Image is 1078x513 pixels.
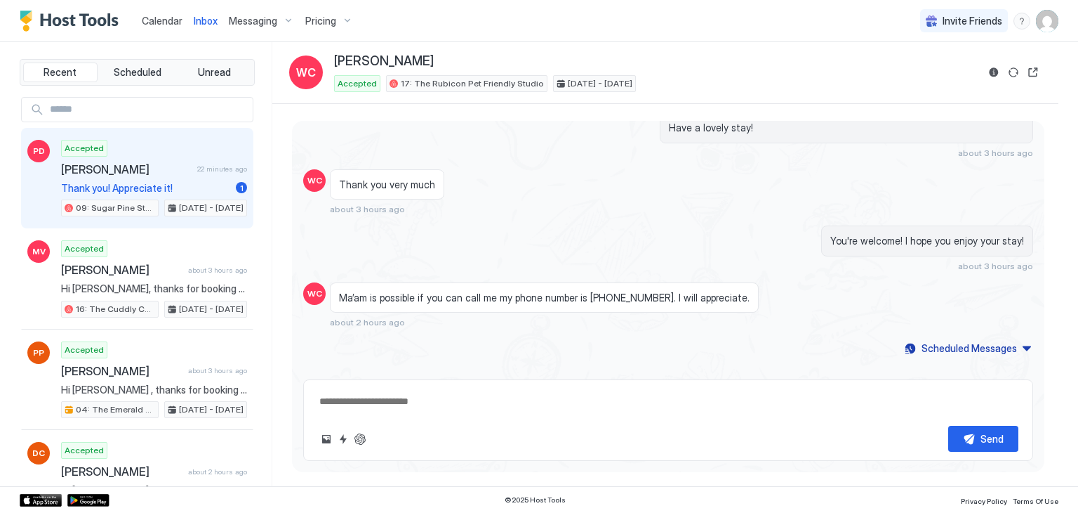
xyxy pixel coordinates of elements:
[114,66,161,79] span: Scheduled
[32,447,45,460] span: DC
[921,341,1017,356] div: Scheduled Messages
[1025,64,1042,81] button: Open reservation
[188,467,247,476] span: about 2 hours ago
[61,182,230,195] span: Thank you! Appreciate it!
[61,263,182,277] span: [PERSON_NAME]
[179,303,244,316] span: [DATE] - [DATE]
[903,339,1033,358] button: Scheduled Messages
[401,77,544,90] span: 17: The Rubicon Pet Friendly Studio
[307,287,322,300] span: WC
[44,98,253,122] input: Input Field
[61,384,247,396] span: Hi [PERSON_NAME] , thanks for booking your stay with us! Details of your Booking: 📍 [STREET_ADDRE...
[177,63,251,82] button: Unread
[318,431,335,448] button: Upload image
[65,242,104,255] span: Accepted
[958,148,1033,158] span: about 3 hours ago
[20,11,125,32] a: Host Tools Logo
[61,283,247,295] span: Hi [PERSON_NAME], thanks for booking your stay with us! Details of your Booking: 📍 [STREET_ADDRES...
[65,142,104,155] span: Accepted
[568,77,632,90] span: [DATE] - [DATE]
[142,15,182,27] span: Calendar
[1013,13,1030,30] div: menu
[33,145,45,157] span: PD
[330,204,405,214] span: about 3 hours ago
[61,162,192,176] span: [PERSON_NAME]
[961,497,1007,505] span: Privacy Policy
[961,493,1007,507] a: Privacy Policy
[339,292,750,304] span: Ma’am is possible if you can call me my phone number is [PHONE_NUMBER]. I will appreciate.
[948,426,1018,452] button: Send
[65,444,104,457] span: Accepted
[505,495,566,505] span: © 2025 Host Tools
[76,403,155,416] span: 04: The Emerald Bay Pet Friendly Studio
[67,494,109,507] a: Google Play Store
[1013,493,1058,507] a: Terms Of Use
[179,403,244,416] span: [DATE] - [DATE]
[229,15,277,27] span: Messaging
[943,15,1002,27] span: Invite Friends
[142,13,182,28] a: Calendar
[330,317,405,327] span: about 2 hours ago
[240,183,244,193] span: 1
[76,303,155,316] span: 16: The Cuddly Cub Studio
[1005,64,1022,81] button: Sync reservation
[352,431,368,448] button: ChatGPT Auto Reply
[830,235,1024,247] span: You're welcome! I hope you enjoy your stay!
[65,344,104,356] span: Accepted
[194,15,218,27] span: Inbox
[76,202,155,214] span: 09: Sugar Pine Studio at [GEOGRAPHIC_DATA]
[197,164,247,174] span: 22 minutes ago
[198,66,231,79] span: Unread
[335,431,352,448] button: Quick reply
[33,346,44,359] span: PP
[985,64,1002,81] button: Reservation information
[305,15,336,27] span: Pricing
[20,494,62,507] a: App Store
[61,364,182,378] span: [PERSON_NAME]
[188,366,247,375] span: about 3 hours ago
[958,261,1033,271] span: about 3 hours ago
[1013,497,1058,505] span: Terms Of Use
[23,63,98,82] button: Recent
[179,202,244,214] span: [DATE] - [DATE]
[188,266,247,275] span: about 3 hours ago
[61,465,182,479] span: [PERSON_NAME]
[334,53,434,70] span: [PERSON_NAME]
[339,178,435,191] span: Thank you very much
[1036,10,1058,32] div: User profile
[194,13,218,28] a: Inbox
[44,66,76,79] span: Recent
[100,63,175,82] button: Scheduled
[32,245,46,258] span: MV
[980,431,1004,446] div: Send
[338,77,377,90] span: Accepted
[61,484,247,497] span: Hi [PERSON_NAME], thanks for booking your stay with us! Details of your Booking: 📍 [STREET_ADDRES...
[307,174,322,187] span: WC
[20,59,255,86] div: tab-group
[296,64,316,81] span: WC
